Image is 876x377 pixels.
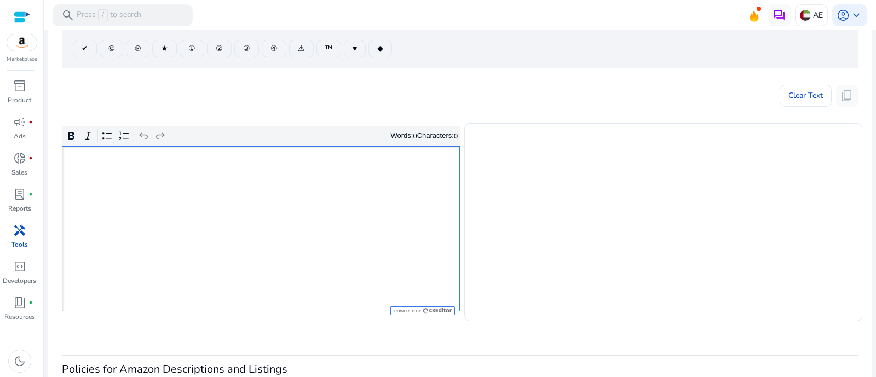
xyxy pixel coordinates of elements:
button: ✔ [73,40,97,57]
button: ★ [152,40,177,57]
p: Sales [11,167,27,177]
span: ① [188,43,195,54]
button: ◆ [368,40,392,57]
span: ② [216,43,223,54]
button: ④ [262,40,286,57]
span: Powered by [393,309,421,314]
span: donut_small [13,152,26,165]
img: amazon.svg [7,34,37,51]
span: Clear Text [788,85,823,107]
button: ② [207,40,232,57]
span: / [98,9,108,21]
label: 0 [454,132,458,140]
span: fiber_manual_record [28,120,33,124]
span: © [108,43,114,54]
p: Reports [8,204,31,213]
span: ⚠ [298,43,305,54]
span: ◆ [377,43,383,54]
p: Tools [11,240,28,250]
p: Resources [4,312,35,322]
button: ① [180,40,204,57]
p: Ads [14,131,26,141]
span: book_4 [13,296,26,309]
span: fiber_manual_record [28,156,33,160]
span: fiber_manual_record [28,192,33,196]
span: campaign [13,115,26,129]
span: ③ [243,43,250,54]
h3: Policies for Amazon Descriptions and Listings [62,363,858,376]
button: ® [126,40,149,57]
button: ♥ [344,40,366,57]
label: 0 [413,132,417,140]
span: handyman [13,224,26,237]
div: Editor toolbar [62,126,460,147]
p: Product [8,95,31,105]
span: ™ [325,43,332,54]
p: Developers [3,276,36,286]
p: Marketplace [7,55,37,63]
span: fiber_manual_record [28,300,33,305]
p: AE [813,5,823,25]
div: Rich Text Editor. Editing area: main. Press Alt+0 for help. [62,146,460,311]
span: ★ [161,43,168,54]
button: Clear Text [780,85,832,107]
span: ✔ [82,43,88,54]
span: ④ [270,43,278,54]
button: ⚠ [289,40,314,57]
span: ♥ [353,43,357,54]
span: inventory_2 [13,79,26,92]
span: ® [135,43,141,54]
span: search [61,9,74,22]
div: Words: Characters: [391,129,458,143]
span: account_circle [837,9,850,22]
p: Press to search [77,9,141,21]
span: dark_mode [13,355,26,368]
button: © [100,40,123,57]
span: code_blocks [13,260,26,273]
span: keyboard_arrow_down [850,9,863,22]
img: ae.svg [800,10,811,21]
button: ™ [316,40,341,57]
button: ③ [234,40,259,57]
span: lab_profile [13,188,26,201]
